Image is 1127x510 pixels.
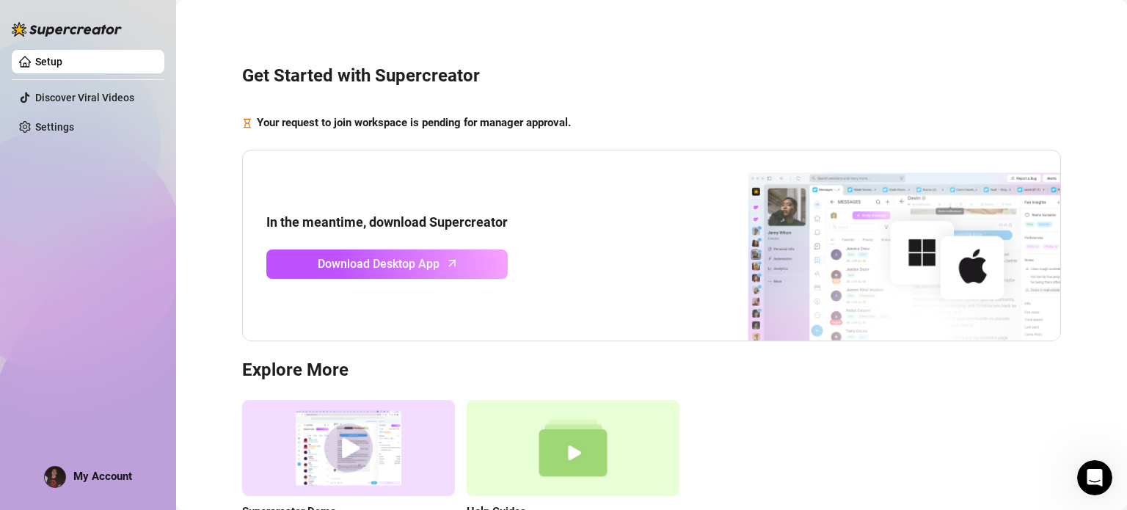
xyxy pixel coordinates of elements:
h3: Explore More [242,359,1061,382]
img: logo-BBDzfeDw.svg [12,22,122,37]
a: Settings [35,121,74,133]
h3: Get Started with Supercreator [242,65,1061,88]
img: ACg8ocIZAatZiqApI7hwPwrUWR638XwKW_ZVwBdrtilVXZyBFe9ymuZc=s96-c [45,467,65,487]
a: Setup [35,56,62,68]
span: My Account [73,470,132,483]
span: hourglass [242,114,252,132]
span: arrow-up [444,255,461,272]
iframe: Intercom live chat [1077,460,1112,495]
span: Download Desktop App [318,255,440,273]
a: Discover Viral Videos [35,92,134,103]
strong: In the meantime, download Supercreator [266,214,508,230]
img: download app [693,150,1060,341]
img: supercreator demo [242,400,455,496]
strong: Your request to join workspace is pending for manager approval. [257,116,571,129]
a: Download Desktop Apparrow-up [266,249,508,279]
img: help guides [467,400,679,496]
